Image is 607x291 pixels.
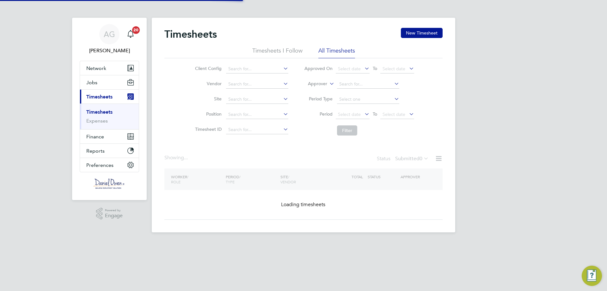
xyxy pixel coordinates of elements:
label: Client Config [193,66,222,71]
label: Vendor [193,81,222,86]
span: Network [86,65,106,71]
span: Select date [383,66,405,72]
span: Engage [105,213,123,218]
button: Finance [80,130,139,143]
label: Period Type [304,96,333,102]
img: danielowen-logo-retina.png [94,179,125,189]
button: Filter [337,125,357,136]
a: Timesheets [86,109,113,115]
label: Submitted [395,155,429,162]
span: ... [184,155,188,161]
span: Preferences [86,162,113,168]
li: All Timesheets [318,47,355,58]
input: Search for... [337,80,399,89]
button: Jobs [80,75,139,89]
span: Select date [383,111,405,117]
h2: Timesheets [164,28,217,41]
input: Search for... [226,125,288,134]
input: Search for... [226,80,288,89]
span: Finance [86,134,104,140]
div: Timesheets [80,104,139,129]
input: Search for... [226,95,288,104]
nav: Main navigation [72,18,147,200]
span: Select date [338,111,361,117]
a: Powered byEngage [96,208,123,220]
button: New Timesheet [401,28,443,38]
label: Timesheet ID [193,126,222,132]
span: 20 [132,26,140,34]
button: Timesheets [80,90,139,104]
span: AG [104,30,115,38]
input: Search for... [226,110,288,119]
label: Approved On [304,66,333,71]
button: Engage Resource Center [582,266,602,286]
input: Search for... [226,65,288,73]
li: Timesheets I Follow [252,47,303,58]
a: 20 [124,24,137,44]
label: Period [304,111,333,117]
span: Amy Garcia [80,47,139,54]
span: 0 [420,155,422,162]
label: Approver [299,81,327,87]
span: Powered by [105,208,123,213]
div: Showing [164,155,189,161]
a: Go to home page [80,179,139,189]
label: Site [193,96,222,102]
input: Select one [337,95,399,104]
button: Reports [80,144,139,158]
span: Jobs [86,79,97,85]
span: Reports [86,148,105,154]
button: Preferences [80,158,139,172]
span: Timesheets [86,94,113,100]
span: Select date [338,66,361,72]
div: Status [377,155,430,163]
a: AG[PERSON_NAME] [80,24,139,54]
span: To [371,110,379,118]
button: Network [80,61,139,75]
a: Expenses [86,118,108,124]
span: To [371,64,379,73]
label: Position [193,111,222,117]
